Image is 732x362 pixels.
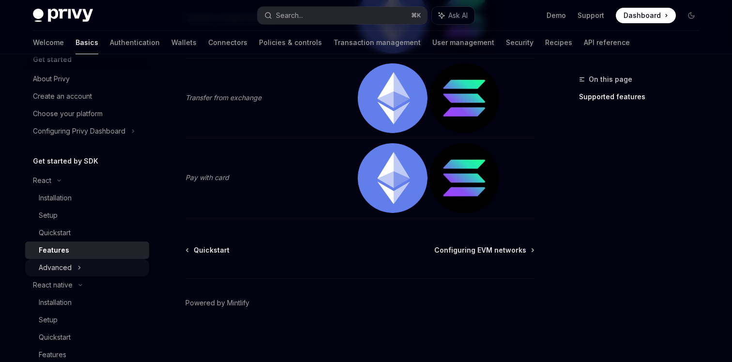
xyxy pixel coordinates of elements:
[33,9,93,22] img: dark logo
[411,12,421,19] span: ⌘ K
[25,241,149,259] a: Features
[578,11,604,20] a: Support
[39,297,72,308] div: Installation
[25,311,149,329] a: Setup
[589,74,632,85] span: On this page
[33,125,125,137] div: Configuring Privy Dashboard
[33,155,98,167] h5: Get started by SDK
[76,31,98,54] a: Basics
[432,31,494,54] a: User management
[39,314,58,326] div: Setup
[334,31,421,54] a: Transaction management
[432,7,474,24] button: Ask AI
[110,31,160,54] a: Authentication
[185,298,249,308] a: Powered by Mintlify
[25,105,149,122] a: Choose your platform
[33,108,103,120] div: Choose your platform
[448,11,468,20] span: Ask AI
[39,262,72,273] div: Advanced
[429,63,499,133] img: solana.png
[434,245,526,255] span: Configuring EVM networks
[506,31,534,54] a: Security
[616,8,676,23] a: Dashboard
[39,227,71,239] div: Quickstart
[579,89,707,105] a: Supported features
[33,175,51,186] div: React
[39,244,69,256] div: Features
[194,245,229,255] span: Quickstart
[358,63,427,133] img: ethereum.png
[25,88,149,105] a: Create an account
[25,189,149,207] a: Installation
[584,31,630,54] a: API reference
[208,31,247,54] a: Connectors
[545,31,572,54] a: Recipes
[25,224,149,241] a: Quickstart
[33,90,92,102] div: Create an account
[33,31,64,54] a: Welcome
[547,11,566,20] a: Demo
[434,245,534,255] a: Configuring EVM networks
[429,143,499,213] img: solana.png
[39,349,66,361] div: Features
[25,329,149,346] a: Quickstart
[684,8,699,23] button: Toggle dark mode
[259,31,322,54] a: Policies & controls
[33,73,70,85] div: About Privy
[25,70,149,88] a: About Privy
[186,245,229,255] a: Quickstart
[358,143,427,213] img: ethereum.png
[624,11,661,20] span: Dashboard
[39,210,58,221] div: Setup
[25,207,149,224] a: Setup
[25,294,149,311] a: Installation
[171,31,197,54] a: Wallets
[185,93,261,102] em: Transfer from exchange
[276,10,303,21] div: Search...
[258,7,427,24] button: Search...⌘K
[33,279,73,291] div: React native
[185,173,229,181] em: Pay with card
[39,192,72,204] div: Installation
[39,332,71,343] div: Quickstart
